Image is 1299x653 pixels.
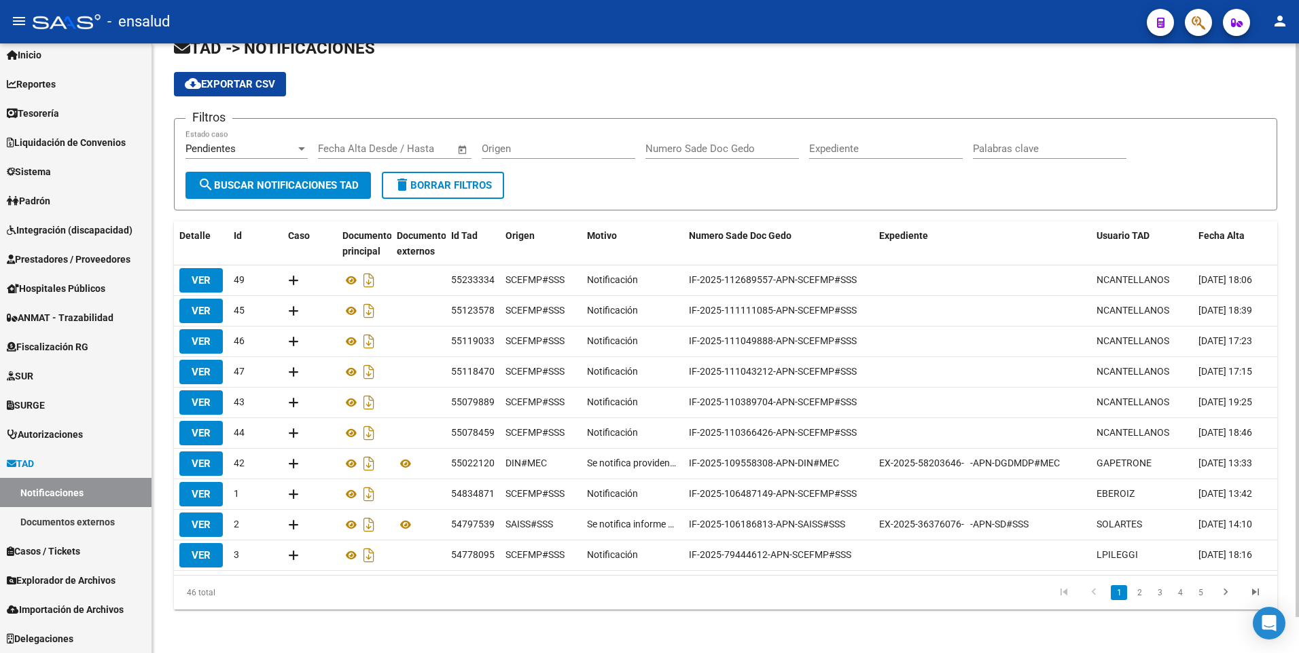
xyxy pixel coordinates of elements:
button: VER [179,482,223,506]
button: VER [179,390,223,415]
span: Id [234,230,242,241]
span: Se notifica informe en orden 3 y 24. [587,517,678,532]
span: VER [192,396,211,409]
a: 4 [1172,585,1188,600]
span: IF-2025-106186813-APN-SAISS#SSS [689,519,845,529]
h3: Filtros [185,108,232,127]
span: [DATE] 17:15 [1198,366,1252,377]
span: Notificación [587,547,638,563]
span: VER [192,427,211,439]
span: Documentos externos [397,230,451,257]
span: SURGE [7,398,45,413]
button: Buscar Notificaciones TAD [185,172,371,199]
a: 1 [1111,585,1127,600]
span: VER [192,488,211,500]
span: Casos / Tickets [7,544,80,559]
div: 46 total [174,576,392,610]
span: SCEFMP#SSS [505,335,565,346]
span: SAISS#SSS [505,519,553,529]
span: 55079889 [451,396,495,407]
span: Documento principal [342,230,392,257]
a: go to last page [1243,585,1268,600]
span: NCANTELLANOS [1097,274,1169,285]
span: Importación de Archivos [7,602,124,617]
li: page 5 [1190,581,1211,604]
span: SCEFMP#SSS [505,488,565,499]
a: go to previous page [1081,585,1107,600]
span: Id Tad [451,230,478,241]
datatable-header-cell: Documento principal [337,221,391,266]
button: VER [179,268,223,293]
span: [DATE] 18:06 [1198,274,1252,285]
span: Notificación [587,425,638,441]
i: Descargar documento [360,483,378,505]
span: 44 [234,427,245,438]
i: Descargar documento [360,269,378,291]
span: DIN#MEC [505,458,547,468]
datatable-header-cell: Fecha Alta [1193,221,1281,266]
span: IF-2025-110366426-APN-SCEFMP#SSS [689,427,857,438]
datatable-header-cell: Detalle [174,221,228,266]
li: page 3 [1150,581,1170,604]
span: Integración (discapacidad) [7,223,132,238]
span: - ensalud [107,7,170,37]
button: VER [179,329,223,354]
span: Autorizaciones [7,427,83,442]
span: 54797539 [451,519,495,529]
span: Padrón [7,193,50,208]
span: Fecha Alta [1198,230,1245,241]
span: IF-2025-109558308-APN-DIN#MEC [689,458,839,468]
span: NCANTELLANOS [1097,305,1169,316]
button: VER [179,421,223,445]
span: Notificación [587,333,638,349]
span: NCANTELLANOS [1097,396,1169,407]
datatable-header-cell: Documentos externos [391,221,446,266]
span: 47 [234,366,245,377]
span: NCANTELLANOS [1097,366,1169,377]
button: VER [179,512,223,537]
datatable-header-cell: Numero Sade Doc Gedo [683,221,874,266]
span: VER [192,335,211,348]
span: EBEROIZ [1097,488,1135,499]
span: TAD [7,456,34,471]
span: Notificación [587,303,638,318]
mat-icon: delete [394,176,410,193]
span: Sistema [7,164,51,179]
span: IF-2025-111043212-APN-SCEFMP#SSS [689,366,857,377]
span: VER [192,305,211,317]
span: Notificación [587,272,638,288]
span: 55118470 [451,366,495,377]
span: [DATE] 17:23 [1198,335,1252,346]
span: Inicio [7,48,41,62]
span: SOLARTES [1097,519,1142,529]
span: IF-2025-112689557-APN-SCEFMP#SSS [689,274,857,285]
span: EX-2025-58203646- -APN-DGDMDP#MEC [879,458,1060,468]
span: Borrar Filtros [394,179,492,191]
span: SCEFMP#SSS [505,366,565,377]
button: VER [179,299,223,323]
span: 55233334 [451,274,495,285]
span: Notificación [587,364,638,379]
span: Explorador de Archivos [7,573,115,588]
i: Descargar documento [360,331,378,352]
li: page 1 [1109,581,1129,604]
a: 5 [1192,585,1209,600]
span: SCEFMP#SSS [505,305,565,316]
span: Liquidación de Convenios [7,135,126,150]
span: NCANTELLANOS [1097,427,1169,438]
li: page 4 [1170,581,1190,604]
a: 3 [1152,585,1168,600]
span: Se notifica providencia. [587,455,678,471]
span: Usuario TAD [1097,230,1150,241]
span: Hospitales Públicos [7,281,105,296]
span: Caso [288,230,310,241]
span: Fiscalización RG [7,339,88,354]
span: SCEFMP#SSS [505,427,565,438]
span: Buscar Notificaciones TAD [198,179,359,191]
span: 43 [234,396,245,407]
span: ANMAT - Trazabilidad [7,310,113,325]
span: LPILEGGI [1097,549,1138,560]
span: NCANTELLANOS [1097,335,1169,346]
span: IF-2025-111111085-APN-SCEFMP#SSS [689,305,857,316]
button: Borrar Filtros [382,172,504,199]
